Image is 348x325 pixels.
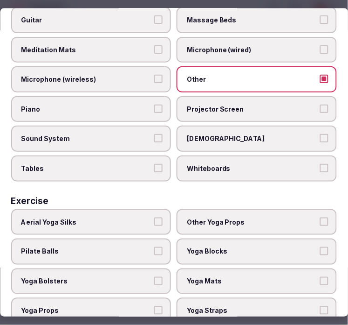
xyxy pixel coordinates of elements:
[320,105,328,113] button: Projector Screen
[155,16,163,24] button: Guitar
[320,134,328,143] button: [DEMOGRAPHIC_DATA]
[320,218,328,226] button: Other Yoga Props
[187,45,318,55] span: Microphone (wired)
[320,247,328,256] button: Yoga Blocks
[187,75,318,85] span: Other
[21,45,152,55] span: Meditation Mats
[155,218,163,226] button: Aerial Yoga Silks
[155,307,163,315] button: Yoga Props
[155,45,163,54] button: Meditation Mats
[320,307,328,315] button: Yoga Straps
[21,164,152,173] span: Tables
[187,307,318,316] span: Yoga Straps
[320,75,328,84] button: Other
[21,247,152,257] span: Pilate Balls
[11,197,49,205] h3: Exercise
[155,134,163,143] button: Sound System
[320,277,328,285] button: Yoga Mats
[320,45,328,54] button: Microphone (wired)
[155,105,163,113] button: Piano
[21,218,152,227] span: Aerial Yoga Silks
[187,218,318,227] span: Other Yoga Props
[187,16,318,25] span: Massage Beds
[187,277,318,286] span: Yoga Mats
[21,105,152,114] span: Piano
[187,105,318,114] span: Projector Screen
[21,307,152,316] span: Yoga Props
[21,134,152,144] span: Sound System
[187,134,318,144] span: [DEMOGRAPHIC_DATA]
[155,277,163,285] button: Yoga Bolsters
[187,164,318,173] span: Whiteboards
[155,75,163,84] button: Microphone (wireless)
[320,16,328,24] button: Massage Beds
[21,75,152,85] span: Microphone (wireless)
[320,164,328,172] button: Whiteboards
[155,164,163,172] button: Tables
[21,277,152,286] span: Yoga Bolsters
[155,247,163,256] button: Pilate Balls
[21,16,152,25] span: Guitar
[187,247,318,257] span: Yoga Blocks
